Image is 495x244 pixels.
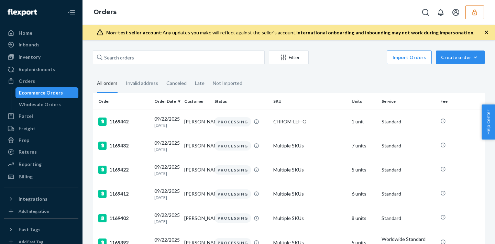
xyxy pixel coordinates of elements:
[349,158,379,182] td: 5 units
[4,39,78,50] a: Inbounds
[88,2,122,22] ol: breadcrumbs
[4,159,78,170] a: Reporting
[19,208,49,214] div: Add Integration
[436,51,485,64] button: Create order
[4,146,78,157] a: Returns
[214,165,251,175] div: PROCESSING
[387,51,432,64] button: Import Orders
[154,212,179,224] div: 09/22/2025
[19,89,63,96] div: Ecommerce Orders
[98,190,149,198] div: 1169412
[349,93,379,110] th: Units
[4,193,78,204] button: Integrations
[184,98,209,104] div: Customer
[19,148,37,155] div: Returns
[4,171,78,182] a: Billing
[4,27,78,38] a: Home
[154,188,179,200] div: 09/22/2025
[98,166,149,174] div: 1169422
[98,118,149,126] div: 1169442
[19,41,40,48] div: Inbounds
[15,99,79,110] a: Wholesale Orders
[8,9,37,16] img: Flexport logo
[181,158,211,182] td: [PERSON_NAME]
[4,52,78,63] a: Inventory
[181,206,211,230] td: [PERSON_NAME]
[271,206,349,230] td: Multiple SKUs
[349,182,379,206] td: 6 units
[98,214,149,222] div: 1169402
[4,111,78,122] a: Parcel
[449,5,463,19] button: Open account menu
[19,78,35,85] div: Orders
[4,207,78,215] a: Add Integration
[106,30,163,35] span: Non-test seller account:
[382,118,435,125] p: Standard
[214,141,251,151] div: PROCESSING
[441,54,480,61] div: Create order
[98,142,149,150] div: 1169432
[349,134,379,158] td: 7 units
[15,87,79,98] a: Ecommerce Orders
[19,30,32,36] div: Home
[93,51,265,64] input: Search orders
[450,223,488,241] iframe: Opens a widget where you can chat to one of our agents
[269,54,308,61] div: Filter
[93,93,152,110] th: Order
[154,140,179,152] div: 09/22/2025
[19,66,55,73] div: Replenishments
[349,110,379,134] td: 1 unit
[214,213,251,223] div: PROCESSING
[214,189,251,199] div: PROCESSING
[154,115,179,128] div: 09/22/2025
[382,215,435,222] p: Standard
[19,196,47,202] div: Integrations
[4,123,78,134] a: Freight
[273,118,346,125] div: CHROM-LEF-G
[269,51,309,64] button: Filter
[166,74,187,92] div: Canceled
[181,134,211,158] td: [PERSON_NAME]
[19,137,29,144] div: Prep
[296,30,474,35] span: International onboarding and inbounding may not work during impersonation.
[213,74,242,92] div: Not Imported
[19,173,33,180] div: Billing
[379,93,438,110] th: Service
[382,142,435,149] p: Standard
[181,110,211,134] td: [PERSON_NAME]
[154,195,179,200] p: [DATE]
[154,146,179,152] p: [DATE]
[434,5,448,19] button: Open notifications
[4,135,78,146] a: Prep
[212,93,271,110] th: Status
[382,190,435,197] p: Standard
[106,29,474,36] div: Any updates you make will reflect against the seller's account.
[19,54,41,60] div: Inventory
[271,182,349,206] td: Multiple SKUs
[349,206,379,230] td: 8 units
[126,74,158,92] div: Invalid address
[419,5,432,19] button: Open Search Box
[271,93,349,110] th: SKU
[438,93,485,110] th: Fee
[154,170,179,176] p: [DATE]
[195,74,205,92] div: Late
[97,74,118,93] div: All orders
[382,166,435,173] p: Standard
[19,125,35,132] div: Freight
[19,161,42,168] div: Reporting
[65,5,78,19] button: Close Navigation
[4,76,78,87] a: Orders
[19,101,61,108] div: Wholesale Orders
[19,226,41,233] div: Fast Tags
[214,117,251,126] div: PROCESSING
[4,64,78,75] a: Replenishments
[482,104,495,140] button: Help Center
[154,219,179,224] p: [DATE]
[271,158,349,182] td: Multiple SKUs
[154,122,179,128] p: [DATE]
[181,182,211,206] td: [PERSON_NAME]
[93,8,117,16] a: Orders
[4,224,78,235] button: Fast Tags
